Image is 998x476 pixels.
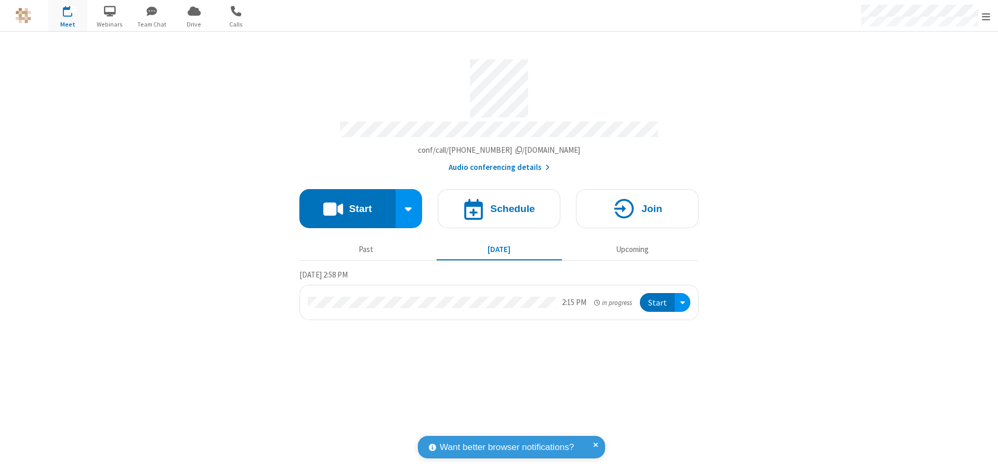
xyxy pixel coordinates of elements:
[437,240,562,259] button: [DATE]
[418,145,581,155] span: Copy my meeting room link
[349,204,372,214] h4: Start
[418,144,581,156] button: Copy my meeting room linkCopy my meeting room link
[48,20,87,29] span: Meet
[299,270,348,280] span: [DATE] 2:58 PM
[570,240,695,259] button: Upcoming
[299,269,699,321] section: Today's Meetings
[133,20,172,29] span: Team Chat
[562,297,586,309] div: 2:15 PM
[576,189,699,228] button: Join
[396,189,423,228] div: Start conference options
[440,441,574,454] span: Want better browser notifications?
[438,189,560,228] button: Schedule
[675,293,690,312] div: Open menu
[16,8,31,23] img: QA Selenium DO NOT DELETE OR CHANGE
[972,449,990,469] iframe: Chat
[217,20,256,29] span: Calls
[449,162,550,174] button: Audio conferencing details
[594,298,632,308] em: in progress
[70,6,77,14] div: 1
[299,189,396,228] button: Start
[175,20,214,29] span: Drive
[490,204,535,214] h4: Schedule
[90,20,129,29] span: Webinars
[640,293,675,312] button: Start
[641,204,662,214] h4: Join
[299,51,699,174] section: Account details
[304,240,429,259] button: Past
